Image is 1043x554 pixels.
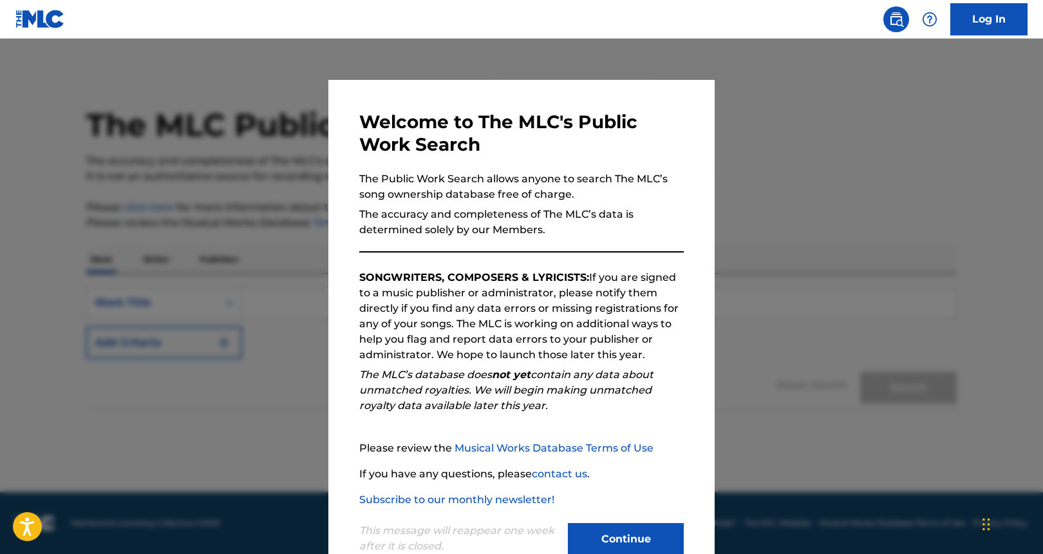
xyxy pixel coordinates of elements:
div: Drag [982,505,990,544]
a: Musical Works Database Terms of Use [455,442,653,454]
p: The Public Work Search allows anyone to search The MLC’s song ownership database free of charge. [359,171,684,202]
p: This message will reappear one week after it is closed. [359,523,560,554]
p: Please review the [359,441,684,456]
a: Log In [950,3,1028,35]
div: Help [917,6,943,32]
em: The MLC’s database does contain any data about unmatched royalties. We will begin making unmatche... [359,368,653,412]
p: The accuracy and completeness of The MLC’s data is determined solely by our Members. [359,207,684,238]
p: If you have any questions, please . [359,466,684,482]
p: If you are signed to a music publisher or administrator, please notify them directly if you find ... [359,270,684,363]
h3: Welcome to The MLC's Public Work Search [359,111,684,156]
a: Public Search [883,6,909,32]
a: Subscribe to our monthly newsletter! [359,493,554,506]
img: search [888,12,904,27]
strong: not yet [492,368,531,381]
strong: SONGWRITERS, COMPOSERS & LYRICISTS: [359,271,589,283]
img: help [922,12,937,27]
iframe: Chat Widget [979,492,1043,554]
img: MLC Logo [15,10,65,28]
a: contact us [532,468,587,480]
